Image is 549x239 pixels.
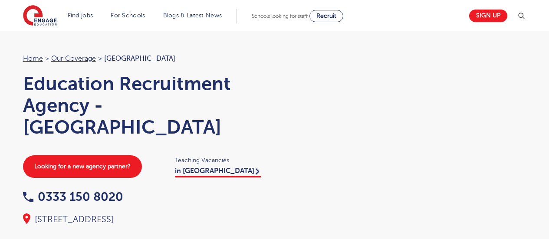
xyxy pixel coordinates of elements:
a: Sign up [469,10,507,22]
span: Recruit [316,13,336,19]
img: Engage Education [23,5,57,27]
a: Find jobs [68,12,93,19]
a: Our coverage [51,55,96,62]
a: For Schools [111,12,145,19]
a: Looking for a new agency partner? [23,155,142,178]
h1: Education Recruitment Agency - [GEOGRAPHIC_DATA] [23,73,266,138]
span: > [45,55,49,62]
div: [STREET_ADDRESS] [23,213,266,226]
a: Recruit [309,10,343,22]
span: Schools looking for staff [252,13,308,19]
nav: breadcrumb [23,53,266,64]
span: > [98,55,102,62]
a: Home [23,55,43,62]
span: Teaching Vacancies [175,155,266,165]
a: 0333 150 8020 [23,190,123,203]
a: Blogs & Latest News [163,12,222,19]
span: [GEOGRAPHIC_DATA] [104,55,175,62]
a: in [GEOGRAPHIC_DATA] [175,167,261,177]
